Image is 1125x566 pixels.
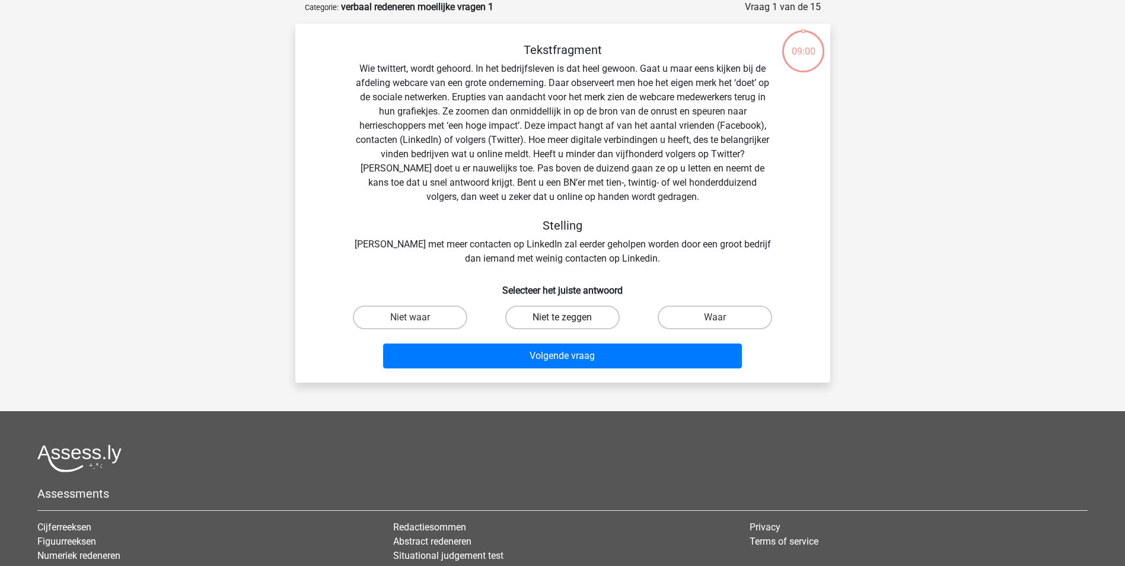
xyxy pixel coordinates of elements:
h6: Selecteer het juiste antwoord [314,275,811,296]
a: Privacy [750,522,780,533]
a: Cijferreeksen [37,522,91,533]
small: Categorie: [305,3,339,12]
a: Figuurreeksen [37,536,96,547]
div: Wie twittert, wordt gehoord. In het bedrijfsleven is dat heel gewoon. Gaat u maar eens kijken bij... [314,43,811,266]
label: Niet te zeggen [505,306,620,329]
h5: Stelling [352,218,773,233]
label: Waar [658,306,772,329]
div: 09:00 [781,29,826,59]
a: Situational judgement test [393,550,503,561]
strong: verbaal redeneren moeilijke vragen 1 [341,1,493,12]
a: Numeriek redeneren [37,550,120,561]
h5: Assessments [37,486,1088,501]
a: Terms of service [750,536,818,547]
button: Volgende vraag [383,344,742,368]
img: Assessly logo [37,444,122,472]
label: Niet waar [353,306,467,329]
h5: Tekstfragment [352,43,773,57]
a: Redactiesommen [393,522,466,533]
a: Abstract redeneren [393,536,471,547]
